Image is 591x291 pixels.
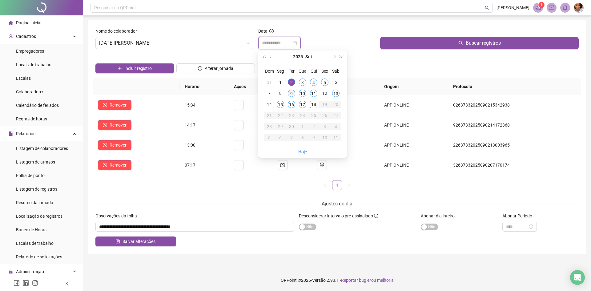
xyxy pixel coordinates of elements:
[330,132,341,143] td: 2025-10-11
[266,90,273,97] div: 7
[103,163,107,167] span: stop
[16,187,57,192] span: Listagem de registros
[277,134,284,141] div: 6
[379,115,448,135] td: APP ONLINE
[110,142,127,148] span: Remover
[299,101,306,108] div: 17
[16,200,53,205] span: Resumo da jornada
[16,49,44,54] span: Empregadores
[16,76,31,81] span: Escalas
[299,123,306,130] div: 1
[264,88,275,99] td: 2025-09-07
[288,134,295,141] div: 7
[574,3,583,12] img: 81251
[310,112,317,119] div: 25
[269,29,274,33] span: question-circle
[332,180,342,190] a: 1
[298,149,307,154] a: Hoje
[275,121,286,132] td: 2025-09-29
[9,269,13,274] span: lock
[549,5,554,10] span: mail
[319,132,330,143] td: 2025-10-10
[308,88,319,99] td: 2025-09-11
[293,51,303,63] button: year panel
[236,123,241,127] span: ellipsis
[312,278,326,283] span: Versão
[16,116,47,121] span: Regras de horas
[275,110,286,121] td: 2025-09-22
[319,66,330,77] th: Sex
[448,95,581,115] td: 02637332025090215342938
[286,132,297,143] td: 2025-10-07
[305,51,312,63] button: month panel
[330,88,341,99] td: 2025-09-13
[9,131,13,136] span: file
[266,101,273,108] div: 14
[321,90,328,97] div: 12
[98,120,131,130] button: Remover
[16,103,59,108] span: Calendário de feriados
[332,79,340,86] div: 6
[16,214,62,219] span: Localização de registros
[448,115,581,135] td: 92637332025090214172368
[275,77,286,88] td: 2025-09-01
[185,163,195,168] span: 07:17
[319,110,330,121] td: 2025-09-26
[286,99,297,110] td: 2025-09-16
[299,213,373,218] span: Desconsiderar intervalo pré-assinalado
[16,62,51,67] span: Locais de trabalho
[99,37,250,49] span: LUCIA OLIVEIRA LINDOSO
[124,65,152,72] span: Incluir registro
[299,79,306,86] div: 3
[288,79,295,86] div: 2
[331,51,337,63] button: next-year
[65,281,70,286] span: left
[275,66,286,77] th: Seg
[9,34,13,38] span: user-add
[277,101,284,108] div: 15
[236,143,241,148] span: ellipsis
[332,90,340,97] div: 13
[319,99,330,110] td: 2025-09-19
[322,201,352,207] span: Ajustes do dia
[16,146,68,151] span: Listagem de colaboradores
[330,121,341,132] td: 2025-10-04
[118,66,122,71] span: plus
[264,99,275,110] td: 2025-09-14
[16,227,46,232] span: Banco de Horas
[344,180,354,190] li: Próxima página
[310,101,317,108] div: 18
[180,78,229,95] th: Horário
[321,123,328,130] div: 3
[176,67,255,71] a: Alterar jornada
[95,63,174,73] button: Incluir registro
[321,134,328,141] div: 10
[103,143,107,147] span: stop
[277,79,284,86] div: 1
[458,41,463,46] span: search
[308,121,319,132] td: 2025-10-02
[338,51,344,63] button: super-next-year
[332,123,340,130] div: 4
[264,110,275,121] td: 2025-09-21
[277,112,284,119] div: 22
[185,143,195,148] span: 13:00
[205,65,233,72] span: Alterar jornada
[98,160,131,170] button: Remover
[9,21,13,25] span: home
[288,90,295,97] div: 9
[485,6,489,10] span: search
[123,238,155,245] span: Salvar alterações
[277,123,284,130] div: 29
[176,63,255,73] button: Alterar jornada
[266,134,273,141] div: 5
[332,112,340,119] div: 27
[297,66,308,77] th: Qua
[308,110,319,121] td: 2025-09-25
[379,95,448,115] td: APP ONLINE
[562,5,568,10] span: bell
[267,51,274,63] button: prev-year
[348,184,351,187] span: right
[297,88,308,99] td: 2025-09-10
[535,5,541,10] span: notification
